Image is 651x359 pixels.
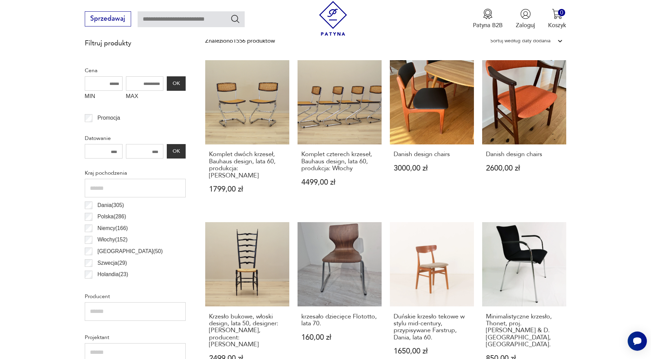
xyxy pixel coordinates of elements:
h3: Duńskie krzesło tekowe w stylu mid-century, przypisywane Farstrup, Dania, lata 60. [394,313,470,341]
p: 1650,00 zł [394,348,470,355]
p: Filtruj produkty [85,39,186,48]
img: Ikona koszyka [552,9,562,19]
h3: krzesało dziecięce Flototto, lata 70. [301,313,378,327]
img: Patyna - sklep z meblami i dekoracjami vintage [316,1,350,36]
p: Włochy ( 152 ) [97,235,128,244]
p: Zaloguj [516,21,535,29]
a: Ikona medaluPatyna B2B [473,9,503,29]
p: Producent [85,292,186,301]
p: [GEOGRAPHIC_DATA] ( 50 ) [97,247,163,256]
p: Datowanie [85,134,186,143]
p: Cena [85,66,186,75]
h3: Komplet dwóch krzeseł, Bauhaus design, lata 60, produkcja: [PERSON_NAME] [209,151,286,179]
p: Patyna B2B [473,21,503,29]
p: 1799,00 zł [209,186,286,193]
p: Kraj pochodzenia [85,168,186,177]
p: Projektant [85,333,186,342]
a: Danish design chairsDanish design chairs2600,00 zł [482,60,566,209]
button: Patyna B2B [473,9,503,29]
p: 2600,00 zł [486,165,562,172]
a: Komplet dwóch krzeseł, Bauhaus design, lata 60, produkcja: WłochyKomplet dwóch krzeseł, Bauhaus d... [205,60,289,209]
iframe: Smartsupp widget button [628,331,647,351]
a: Komplet czterech krzeseł, Bauhaus design, lata 60, produkcja: WłochyKomplet czterech krzeseł, Bau... [298,60,382,209]
p: Koszyk [548,21,566,29]
div: 0 [558,9,565,16]
div: Znaleziono 1556 produktów [205,36,275,45]
p: Niemcy ( 166 ) [97,224,128,233]
a: Danish design chairsDanish design chairs3000,00 zł [390,60,474,209]
p: Szwecja ( 29 ) [97,259,127,268]
p: Holandia ( 23 ) [97,270,128,279]
button: OK [167,144,185,159]
img: Ikonka użytkownika [520,9,531,19]
button: 0Koszyk [548,9,566,29]
button: Szukaj [230,14,240,24]
p: Promocja [97,113,120,122]
p: Polska ( 286 ) [97,212,126,221]
p: Dania ( 305 ) [97,201,124,210]
button: Sprzedawaj [85,11,131,26]
p: 3000,00 zł [394,165,470,172]
p: Czechy ( 21 ) [97,282,125,291]
h3: Krzesło bukowe, włoski design, lata 50, designer: [PERSON_NAME], producent: [PERSON_NAME] [209,313,286,348]
a: Sprzedawaj [85,17,131,22]
h3: Komplet czterech krzeseł, Bauhaus design, lata 60, produkcja: Włochy [301,151,378,172]
label: MAX [126,91,164,104]
h3: Danish design chairs [486,151,562,158]
button: OK [167,76,185,91]
div: Sortuj według daty dodania [490,36,550,45]
h3: Minimalistyczne krzesło, Thonet, proj. [PERSON_NAME] & D. [GEOGRAPHIC_DATA], [GEOGRAPHIC_DATA]. [486,313,562,348]
img: Ikona medalu [483,9,493,19]
p: 4499,00 zł [301,179,378,186]
button: Zaloguj [516,9,535,29]
p: 160,00 zł [301,334,378,341]
label: MIN [85,91,123,104]
h3: Danish design chairs [394,151,470,158]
